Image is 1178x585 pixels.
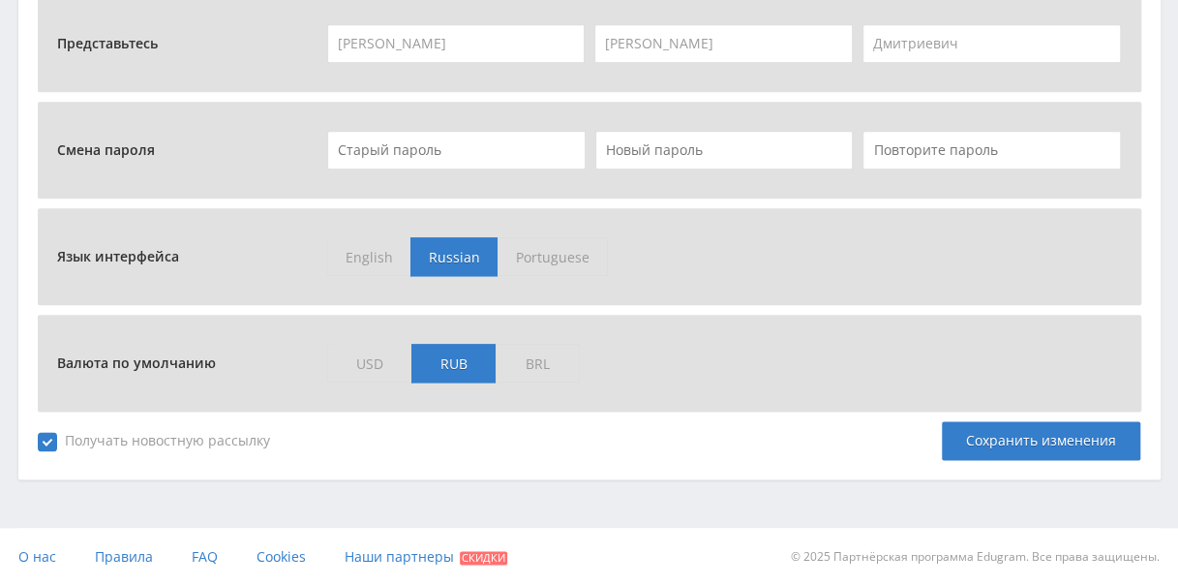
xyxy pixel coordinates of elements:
[498,237,608,276] span: Portuguese
[257,547,306,566] span: Cookies
[95,547,153,566] span: Правила
[496,344,580,383] span: BRL
[345,547,454,566] span: Наши партнеры
[57,344,226,383] span: Валюта по умолчанию
[942,421,1140,460] div: Сохранить изменения
[192,547,218,566] span: FAQ
[327,24,585,63] input: Имя
[18,547,56,566] span: О нас
[460,551,507,565] span: Скидки
[595,131,854,169] input: Новый пароль
[327,131,586,169] input: Старый пароль
[594,24,853,63] input: Фамилия
[862,131,1121,169] input: Повторите пароль
[862,24,1121,63] input: Отчество
[411,344,496,383] span: RUB
[57,131,165,169] span: Смена пароля
[410,237,498,276] span: Russian
[57,237,189,276] span: Язык интерфейса
[57,24,167,63] span: Представьтесь
[38,432,270,451] span: Получать новостную рассылку
[327,344,411,383] span: USD
[327,237,410,276] span: English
